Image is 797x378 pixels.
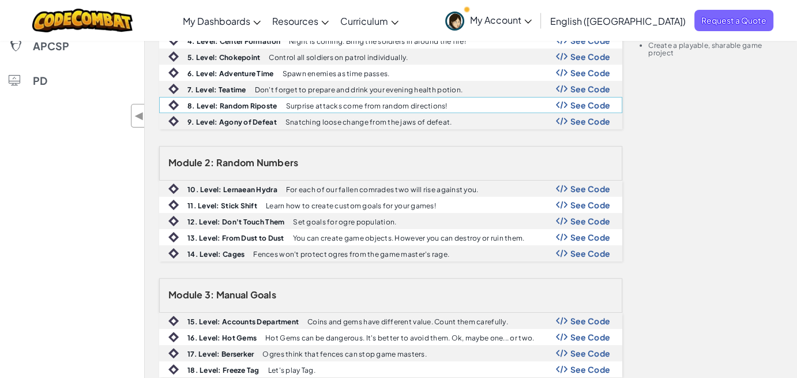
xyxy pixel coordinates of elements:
img: IconIntro.svg [168,100,179,110]
b: 10. Level: Lernaean Hydra [187,185,277,194]
img: IconIntro.svg [168,116,179,126]
img: CodeCombat logo [32,9,133,32]
span: See Code [570,117,611,126]
img: IconIntro.svg [168,232,179,242]
img: Show Code Logo [556,317,567,325]
a: 18. Level: Freeze Tag Let's play Tag. Show Code Logo See Code [159,361,622,377]
span: Manual Goals [216,289,276,301]
p: Ogres think that fences can stop game masters. [262,350,426,358]
a: My Dashboards [177,5,266,36]
a: 16. Level: Hot Gems Hot Gems can be dangerous. It's better to avoid them. Ok, maybe one... or two... [159,329,622,345]
b: 4. Level: Center Formation [187,37,280,46]
img: avatar [445,12,464,31]
p: For each of our fallen comrades two will rise against you. [286,186,479,193]
span: Resources [272,15,318,27]
a: 12. Level: Don't Touch Them Set goals for ogre population. Show Code Logo See Code [159,213,622,229]
a: 7. Level: Teatime Don't forget to prepare and drink your evening health potion. Show Code Logo Se... [159,81,622,97]
b: 18. Level: Freeze Tag [187,366,260,375]
span: See Code [570,249,611,258]
img: Show Code Logo [556,85,567,93]
a: Curriculum [334,5,404,36]
img: Show Code Logo [556,53,567,61]
img: Show Code Logo [556,249,567,257]
img: Show Code Logo [556,101,567,109]
img: IconIntro.svg [168,216,179,226]
span: 3: [205,289,215,301]
a: Resources [266,5,334,36]
span: Module [168,156,203,169]
p: Let's play Tag. [268,366,315,374]
img: IconIntro.svg [168,184,179,194]
img: IconIntro.svg [168,200,179,210]
span: See Code [570,349,611,358]
span: See Code [570,200,611,209]
img: Show Code Logo [556,185,567,193]
span: See Code [570,84,611,93]
li: Create a playable, sharable game project [648,42,783,57]
b: 14. Level: Cages [187,250,245,259]
img: Show Code Logo [556,69,567,77]
p: Don't forget to prepare and drink your evening health potion. [255,86,463,93]
span: See Code [570,68,611,77]
a: 9. Level: Agony of Defeat Snatching loose change from the jaws of defeat. Show Code Logo See Code [159,113,622,129]
p: Hot Gems can be dangerous. It's better to avoid them. Ok, maybe one... or two. [265,334,534,342]
p: Set goals for ogre population. [293,218,396,226]
span: See Code [570,52,611,61]
span: See Code [570,365,611,374]
img: IconIntro.svg [168,348,179,358]
b: 5. Level: Chokepoint [187,53,260,62]
img: IconIntro.svg [168,364,179,375]
b: 9. Level: Agony of Defeat [187,118,277,126]
p: Surprise attacks come from random directions! [285,102,447,110]
a: Request a Quote [694,10,773,31]
p: Coins and gems have different value. Count them carefully. [307,318,508,325]
img: IconIntro.svg [168,316,179,326]
img: Show Code Logo [556,217,567,225]
img: IconIntro.svg [168,332,179,342]
b: 16. Level: Hot Gems [187,334,257,342]
p: Night is coming. Bring the soldiers in around the fire! [289,38,466,45]
b: 15. Level: Accounts Department [187,317,299,326]
span: My Dashboards [183,15,250,27]
b: 12. Level: Don't Touch Them [187,218,284,226]
span: Random Numbers [216,156,299,169]
span: See Code [570,332,611,342]
a: 11. Level: Stick Shift Learn how to create custom goals for your games! Show Code Logo See Code [159,197,622,213]
p: Snatching loose change from the jaws of defeat. [285,118,452,126]
span: See Code [570,36,611,45]
a: English ([GEOGRAPHIC_DATA]) [544,5,691,36]
b: 13. Level: From Dust to Dust [187,234,284,242]
img: Show Code Logo [556,349,567,357]
span: See Code [570,316,611,325]
a: My Account [439,2,537,39]
span: Module [168,289,203,301]
img: Show Code Logo [556,233,567,241]
span: My Account [470,14,532,26]
img: Show Code Logo [556,117,567,125]
img: Show Code Logo [556,333,567,341]
b: 17. Level: Berserker [187,350,254,358]
p: Fences won't protect ogres from the game master's rage. [253,250,449,258]
img: IconIntro.svg [168,248,179,259]
a: 13. Level: From Dust to Dust You can create game objects. However you can destroy or ruin them. S... [159,229,622,245]
img: IconIntro.svg [168,51,179,62]
b: 6. Level: Adventure Time [187,69,273,78]
b: 7. Level: Teatime [187,85,246,94]
b: 11. Level: Stick Shift [187,201,257,210]
p: You can create game objects. However you can destroy or ruin them. [293,234,525,242]
img: IconIntro.svg [168,84,179,94]
span: See Code [570,184,611,193]
a: 10. Level: Lernaean Hydra For each of our fallen comrades two will rise against you. Show Code Lo... [159,181,622,197]
span: English ([GEOGRAPHIC_DATA]) [550,15,686,27]
img: Show Code Logo [556,365,567,373]
a: 6. Level: Adventure Time Spawn enemies as time passes. Show Code Logo See Code [159,65,622,81]
span: Curriculum [340,15,388,27]
span: See Code [570,100,611,110]
span: See Code [570,233,611,242]
p: Learn how to create custom goals for your games! [266,202,436,209]
span: 2: [205,156,215,169]
b: 8. Level: Random Riposte [187,102,277,110]
p: Control all soldiers on patrol individually. [269,54,408,61]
